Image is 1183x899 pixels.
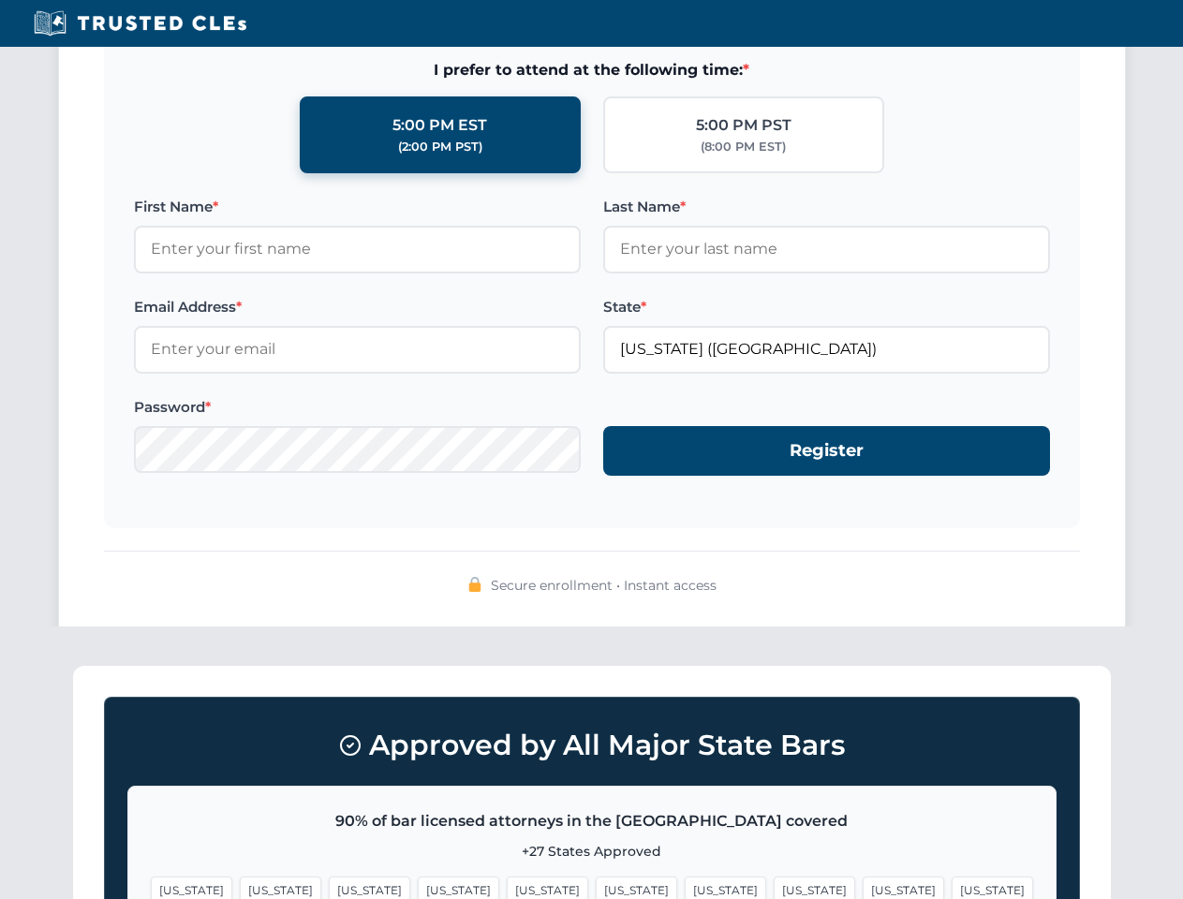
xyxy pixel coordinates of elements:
[398,138,482,156] div: (2:00 PM PST)
[491,575,717,596] span: Secure enrollment • Instant access
[134,326,581,373] input: Enter your email
[127,720,1057,771] h3: Approved by All Major State Bars
[28,9,252,37] img: Trusted CLEs
[467,577,482,592] img: 🔒
[603,226,1050,273] input: Enter your last name
[151,809,1033,833] p: 90% of bar licensed attorneys in the [GEOGRAPHIC_DATA] covered
[392,113,487,138] div: 5:00 PM EST
[603,296,1050,318] label: State
[603,326,1050,373] input: Florida (FL)
[151,841,1033,862] p: +27 States Approved
[134,196,581,218] label: First Name
[696,113,791,138] div: 5:00 PM PST
[134,58,1050,82] span: I prefer to attend at the following time:
[603,426,1050,476] button: Register
[134,226,581,273] input: Enter your first name
[134,396,581,419] label: Password
[603,196,1050,218] label: Last Name
[701,138,786,156] div: (8:00 PM EST)
[134,296,581,318] label: Email Address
